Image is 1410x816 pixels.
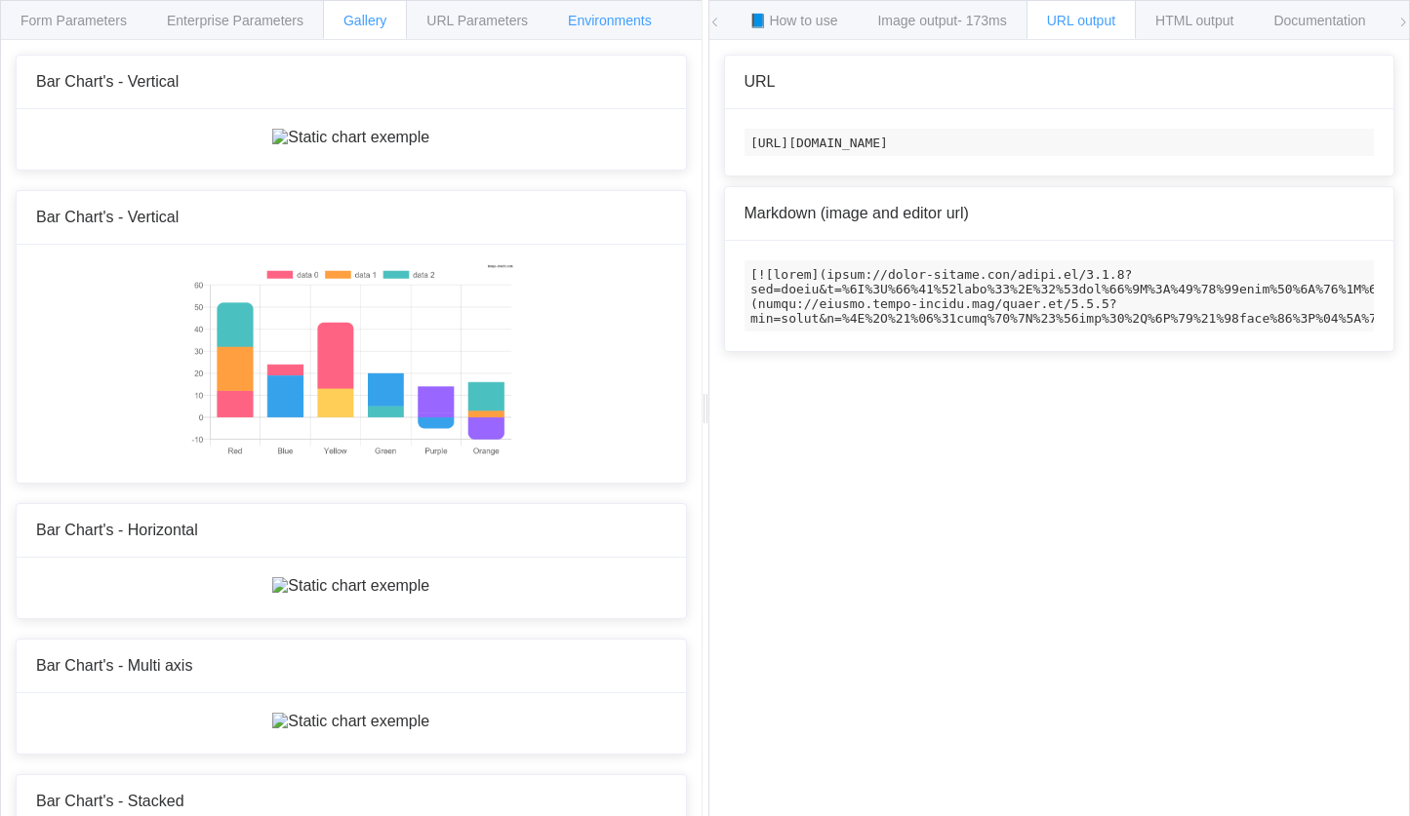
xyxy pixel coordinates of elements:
[36,522,198,538] span: Bar Chart's - Horizontal
[745,129,1375,156] code: [URL][DOMAIN_NAME]
[20,13,127,28] span: Form Parameters
[568,13,652,28] span: Environments
[745,73,776,90] span: URL
[426,13,528,28] span: URL Parameters
[1273,13,1365,28] span: Documentation
[36,73,179,90] span: Bar Chart's - Vertical
[957,13,1007,28] span: - 173ms
[749,13,838,28] span: 📘 How to use
[36,657,192,674] span: Bar Chart's - Multi axis
[745,260,1375,331] code: [![lorem](ipsum://dolor-sitame.con/adipi.el/3.1.8?sed=doeiu&t=%6I%3U%66%41%52labo%33%2E%32%53dol%...
[167,13,303,28] span: Enterprise Parameters
[877,13,1006,28] span: Image output
[1047,13,1115,28] span: URL output
[36,209,179,225] span: Bar Chart's - Vertical
[272,577,429,595] img: Static chart exemple
[1155,13,1233,28] span: HTML output
[272,129,429,146] img: Static chart exemple
[272,713,429,730] img: Static chart exemple
[745,205,969,221] span: Markdown (image and editor url)
[343,13,386,28] span: Gallery
[36,793,184,809] span: Bar Chart's - Stacked
[188,264,513,459] img: Static chart exemple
